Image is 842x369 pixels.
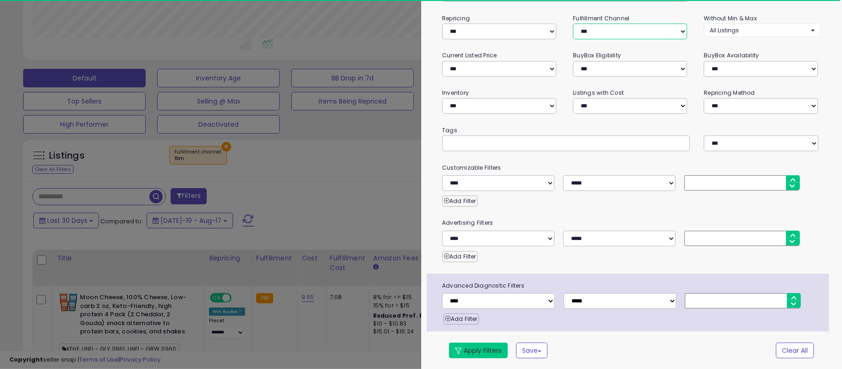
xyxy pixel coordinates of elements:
[442,251,478,262] button: Add Filter
[435,281,829,291] span: Advanced Diagnostic Filters
[573,14,629,22] small: Fulfillment Channel
[704,51,759,59] small: BuyBox Availability
[443,314,479,325] button: Add Filter
[442,196,478,207] button: Add Filter
[704,89,755,97] small: Repricing Method
[435,218,828,228] small: Advertising Filters
[516,343,547,358] button: Save
[442,51,497,59] small: Current Listed Price
[449,343,508,358] button: Apply Filters
[710,26,739,34] span: All Listings
[435,163,828,173] small: Customizable Filters
[704,14,757,22] small: Without Min & Max
[573,89,624,97] small: Listings with Cost
[442,89,469,97] small: Inventory
[573,51,621,59] small: BuyBox Eligibility
[435,125,828,135] small: Tags
[704,24,821,37] button: All Listings
[776,343,814,358] button: Clear All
